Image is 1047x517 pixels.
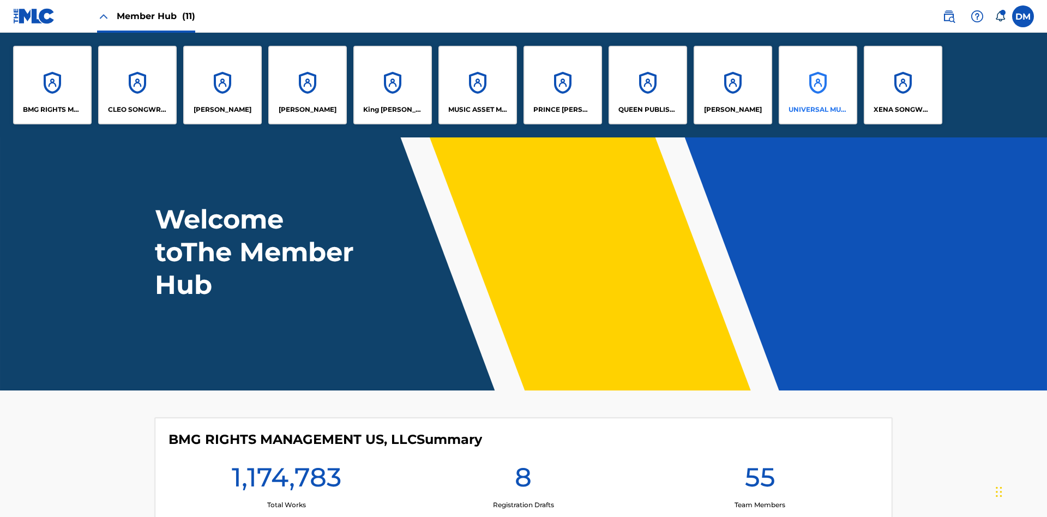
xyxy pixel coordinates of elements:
a: AccountsMUSIC ASSET MANAGEMENT (MAM) [438,46,517,124]
p: King McTesterson [363,105,423,115]
a: Accounts[PERSON_NAME] [268,46,347,124]
p: QUEEN PUBLISHA [618,105,678,115]
a: Public Search [938,5,960,27]
p: CLEO SONGWRITER [108,105,167,115]
p: Total Works [267,500,306,510]
p: Registration Drafts [493,500,554,510]
p: UNIVERSAL MUSIC PUB GROUP [789,105,848,115]
div: Help [966,5,988,27]
div: Drag [996,476,1002,508]
p: PRINCE MCTESTERSON [533,105,593,115]
img: MLC Logo [13,8,55,24]
a: AccountsKing [PERSON_NAME] [353,46,432,124]
a: AccountsPRINCE [PERSON_NAME] [523,46,602,124]
p: BMG RIGHTS MANAGEMENT US, LLC [23,105,82,115]
a: Accounts[PERSON_NAME] [183,46,262,124]
a: AccountsCLEO SONGWRITER [98,46,177,124]
div: Notifications [995,11,1006,22]
p: ELVIS COSTELLO [194,105,251,115]
p: XENA SONGWRITER [874,105,933,115]
h1: 1,174,783 [232,461,341,500]
a: AccountsXENA SONGWRITER [864,46,942,124]
h1: 55 [745,461,775,500]
a: Accounts[PERSON_NAME] [694,46,772,124]
a: AccountsQUEEN PUBLISHA [609,46,687,124]
div: User Menu [1012,5,1034,27]
p: Team Members [735,500,785,510]
a: AccountsBMG RIGHTS MANAGEMENT US, LLC [13,46,92,124]
img: help [971,10,984,23]
iframe: Chat Widget [992,465,1047,517]
p: RONALD MCTESTERSON [704,105,762,115]
h4: BMG RIGHTS MANAGEMENT US, LLC [169,431,482,448]
a: AccountsUNIVERSAL MUSIC PUB GROUP [779,46,857,124]
img: Close [97,10,110,23]
span: Member Hub [117,10,195,22]
img: search [942,10,955,23]
h1: Welcome to The Member Hub [155,203,359,301]
h1: 8 [515,461,532,500]
span: (11) [182,11,195,21]
p: MUSIC ASSET MANAGEMENT (MAM) [448,105,508,115]
p: EYAMA MCSINGER [279,105,336,115]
